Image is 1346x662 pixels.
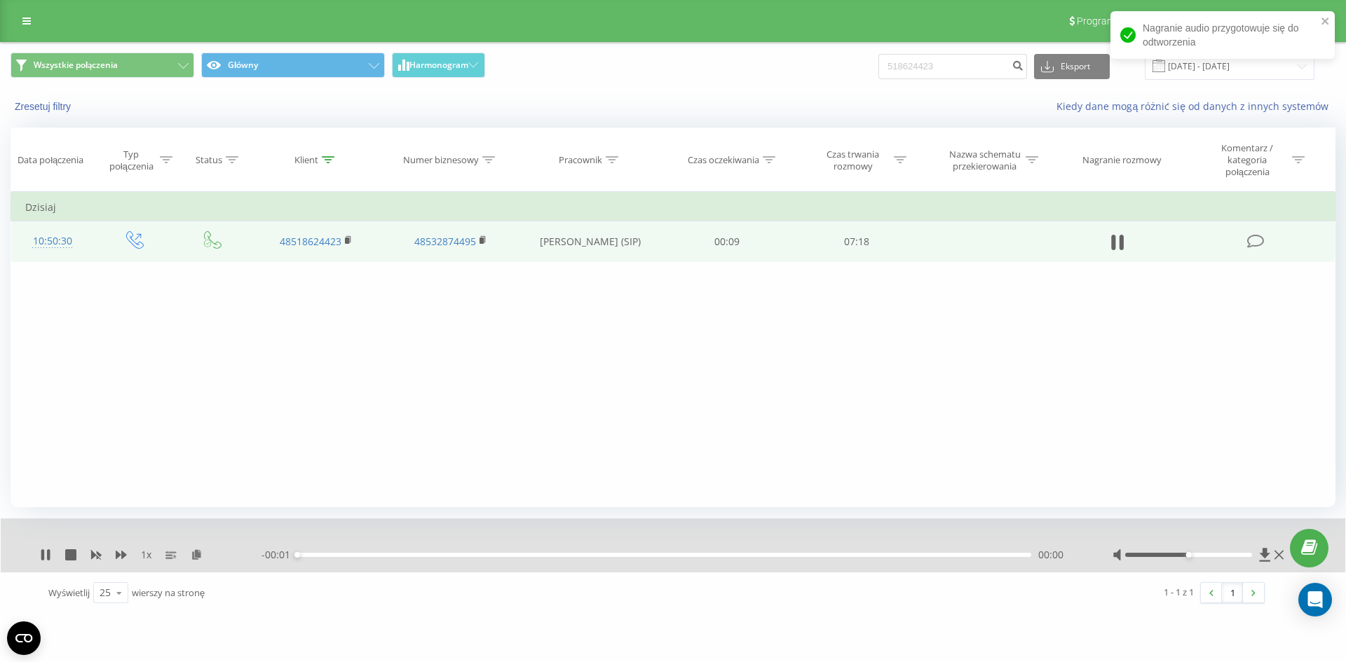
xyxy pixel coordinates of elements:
td: 07:18 [791,221,920,262]
a: Kiedy dane mogą różnić się od danych z innych systemów [1056,99,1335,113]
a: 48532874495 [414,235,476,248]
span: - 00:01 [261,548,297,562]
span: Program poleceń [1077,15,1151,27]
button: Open CMP widget [7,621,41,655]
span: Wyświetlij [48,586,90,599]
div: Typ połączenia [106,149,156,172]
div: Nagranie audio przygotowuje się do odtworzenia [1110,11,1335,59]
button: Harmonogram [392,53,485,78]
div: Czas trwania rozmowy [815,149,890,172]
input: Wyszukiwanie według numeru [878,54,1027,79]
div: 1 - 1 z 1 [1164,585,1194,599]
button: close [1321,15,1331,29]
div: Klient [294,154,318,166]
span: wierszy na stronę [132,586,205,599]
div: Nazwa schematu przekierowania [947,149,1022,172]
span: 1 x [141,548,151,562]
a: 48518624423 [280,235,341,248]
div: Pracownik [559,154,602,166]
div: Status [196,154,222,166]
a: 1 [1222,583,1243,602]
span: Harmonogram [409,60,468,70]
div: Komentarz / kategoria połączenia [1206,142,1289,178]
div: Czas oczekiwania [688,154,759,166]
div: Accessibility label [294,552,300,558]
button: Główny [201,53,385,78]
div: Open Intercom Messenger [1298,583,1332,616]
div: 10:50:30 [25,228,80,255]
span: 00:00 [1038,548,1063,562]
button: Zresetuj filtry [11,100,78,113]
td: [PERSON_NAME] (SIP) [517,221,662,262]
div: Nagranie rozmowy [1082,154,1162,166]
div: Data połączenia [18,154,83,166]
td: 00:09 [662,221,791,262]
button: Wszystkie połączenia [11,53,194,78]
div: 25 [100,586,111,600]
td: Dzisiaj [11,193,1335,221]
span: Wszystkie połączenia [34,60,118,71]
button: Eksport [1034,54,1110,79]
div: Accessibility label [1185,552,1191,558]
div: Numer biznesowy [403,154,479,166]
